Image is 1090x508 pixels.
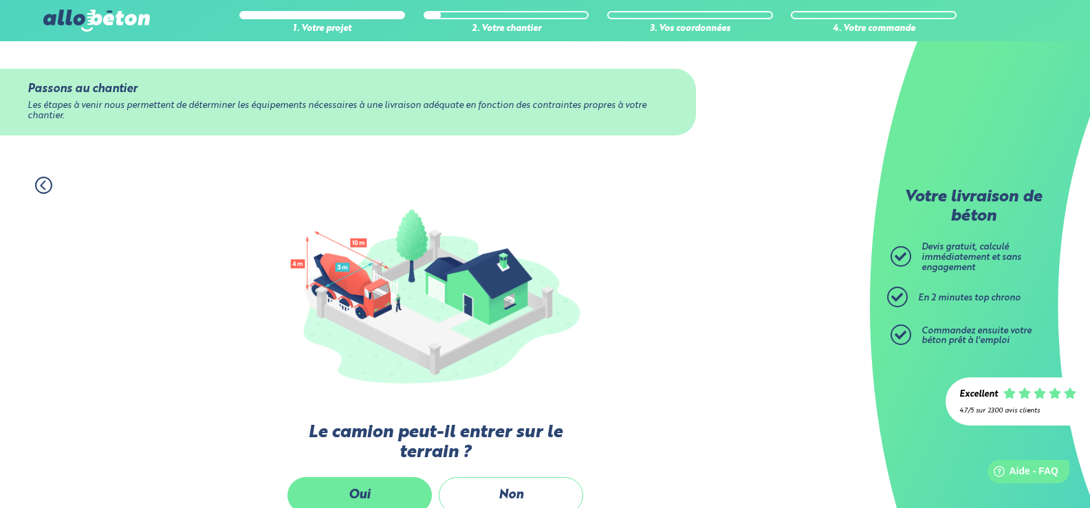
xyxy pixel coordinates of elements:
[968,454,1075,493] iframe: Help widget launcher
[894,188,1052,226] p: Votre livraison de béton
[918,294,1021,302] span: En 2 minutes top chrono
[284,423,587,463] label: Le camion peut-il entrer sur le terrain ?
[43,10,149,32] img: allobéton
[922,327,1032,346] span: Commandez ensuite votre béton prêt à l'emploi
[959,407,1076,415] div: 4.7/5 sur 2300 avis clients
[28,101,668,121] div: Les étapes à venir nous permettent de déterminer les équipements nécessaires à une livraison adéq...
[28,82,668,96] div: Passons au chantier
[959,390,998,400] div: Excellent
[922,243,1021,272] span: Devis gratuit, calculé immédiatement et sans engagement
[607,24,773,34] div: 3. Vos coordonnées
[424,24,589,34] div: 2. Votre chantier
[239,24,405,34] div: 1. Votre projet
[791,24,957,34] div: 4. Votre commande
